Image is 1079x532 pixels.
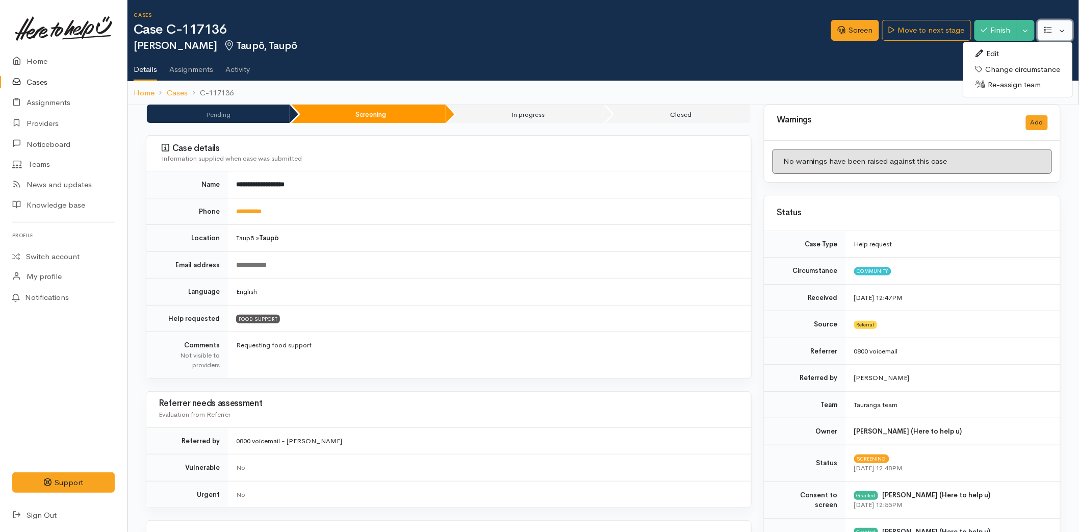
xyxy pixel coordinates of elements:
td: Language [146,278,228,306]
td: Received [764,284,846,311]
a: Re-assign team [963,77,1072,93]
td: Vulnerable [146,454,228,482]
button: Finish [974,20,1017,41]
h1: Case C-117136 [134,22,831,37]
li: Screening [292,105,446,123]
div: No [236,463,739,473]
h3: Warnings [777,115,1014,125]
div: Information supplied when case was submitted [162,154,739,164]
td: Help request [846,231,1060,258]
td: Location [146,225,228,252]
li: C-117136 [188,87,234,99]
h3: Status [777,208,1048,218]
span: Evaluation from Referrer [159,410,230,419]
td: 0800 voicemail - [PERSON_NAME] [228,427,751,454]
span: FOOD SUPPORT [236,315,280,323]
a: Change circumstance [963,62,1072,78]
td: Referrer [764,338,846,365]
h6: Profile [12,229,115,242]
td: Name [146,171,228,198]
time: [DATE] 12:47PM [854,293,903,302]
div: No warnings have been raised against this case [773,149,1052,174]
td: Help requested [146,305,228,332]
a: Cases [167,87,188,99]
a: Details [134,52,157,81]
b: Taupō [259,234,279,242]
h2: [PERSON_NAME] [134,40,831,52]
h6: Cases [134,12,831,18]
td: Requesting food support [228,332,751,378]
td: 0800 voicemail [846,338,1060,365]
td: Phone [146,198,228,225]
td: [PERSON_NAME] [846,365,1060,392]
span: Referral [854,321,877,329]
div: Granted [854,491,878,499]
a: Screen [831,20,879,41]
td: Circumstance [764,258,846,285]
div: [DATE] 12:55PM [854,500,1048,510]
td: Urgent [146,481,228,508]
td: Source [764,311,846,338]
button: Add [1026,115,1048,130]
li: Closed [606,105,751,123]
span: Taupō » [236,234,279,242]
a: Home [134,87,155,99]
td: Case Type [764,231,846,258]
li: In progress [448,105,604,123]
nav: breadcrumb [127,81,1079,105]
h3: Referrer needs assessment [159,399,739,409]
td: Comments [146,332,228,378]
a: Move to next stage [882,20,971,41]
td: English [228,278,751,306]
a: Activity [225,52,250,80]
a: Assignments [169,52,213,80]
div: [DATE] 12:48PM [854,463,1048,473]
b: [PERSON_NAME] (Here to help u) [854,427,962,436]
button: Support [12,472,115,493]
span: Community [854,267,891,275]
td: Owner [764,418,846,445]
span: Tauranga team [854,400,898,409]
td: Email address [146,251,228,278]
li: Pending [147,105,290,123]
span: Screening [854,454,889,463]
div: Not visible to providers [159,350,220,370]
div: No [236,490,739,500]
td: Team [764,391,846,418]
h3: Case details [162,143,739,154]
td: Status [764,445,846,482]
span: Taupō, Taupō [223,39,297,52]
td: Referred by [146,427,228,454]
td: Referred by [764,365,846,392]
td: Consent to screen [764,482,846,518]
b: [PERSON_NAME] (Here to help u) [883,491,991,499]
a: Edit [963,46,1072,62]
